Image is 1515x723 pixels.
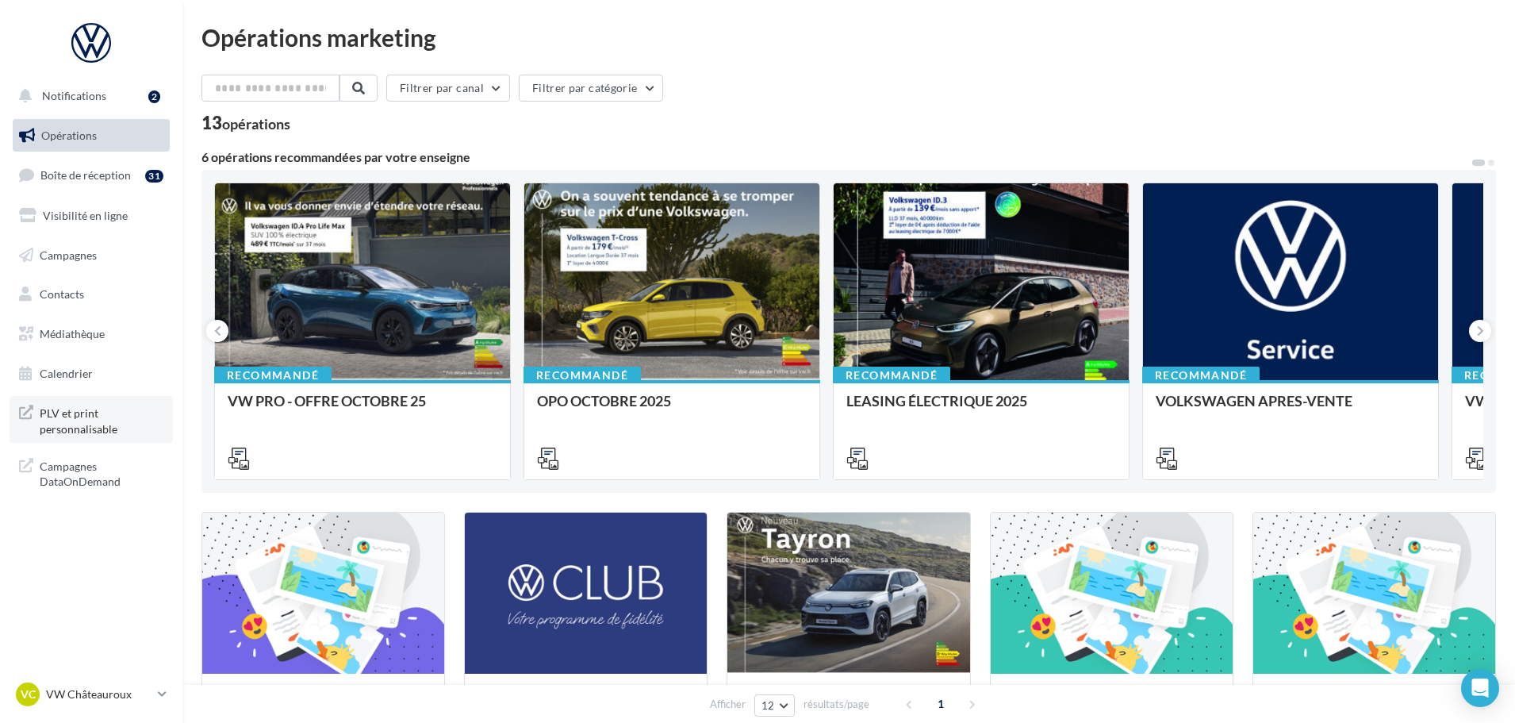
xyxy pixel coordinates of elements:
span: 12 [761,699,775,712]
div: 2 [148,90,160,103]
button: Filtrer par canal [386,75,510,102]
span: Médiathèque [40,327,105,340]
span: Notifications [42,89,106,102]
a: PLV et print personnalisable [10,396,173,443]
span: résultats/page [804,697,869,712]
div: VW PRO - OFFRE OCTOBRE 25 [228,393,497,425]
div: VOLKSWAGEN APRES-VENTE [1156,393,1425,425]
span: Contacts [40,287,84,301]
div: Recommandé [1142,367,1260,384]
a: Boîte de réception31 [10,158,173,192]
a: Opérations [10,119,173,152]
div: OPO OCTOBRE 2025 [537,393,807,425]
button: 12 [754,694,795,717]
a: Contacts [10,278,173,311]
a: Visibilité en ligne [10,199,173,233]
button: Filtrer par catégorie [519,75,663,102]
div: 13 [201,114,290,132]
div: Recommandé [524,367,641,384]
a: Calendrier [10,357,173,390]
span: VC [21,686,36,702]
span: PLV et print personnalisable [40,402,163,436]
div: Open Intercom Messenger [1461,669,1499,707]
div: Recommandé [214,367,332,384]
span: Visibilité en ligne [43,209,128,222]
a: Médiathèque [10,317,173,351]
div: LEASING ÉLECTRIQUE 2025 [846,393,1116,425]
div: opérations [222,117,290,131]
a: VC VW Châteauroux [13,679,170,710]
span: Campagnes [40,248,97,261]
span: Campagnes DataOnDemand [40,456,163,490]
span: Calendrier [40,367,93,380]
div: 6 opérations recommandées par votre enseigne [201,151,1471,163]
a: Campagnes [10,239,173,272]
span: 1 [928,691,953,717]
p: VW Châteauroux [46,686,151,702]
span: Afficher [710,697,746,712]
div: Recommandé [833,367,950,384]
span: Opérations [41,129,97,142]
div: 31 [145,170,163,183]
div: Opérations marketing [201,25,1496,49]
span: Boîte de réception [40,168,131,182]
button: Notifications 2 [10,79,167,113]
a: Campagnes DataOnDemand [10,449,173,496]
